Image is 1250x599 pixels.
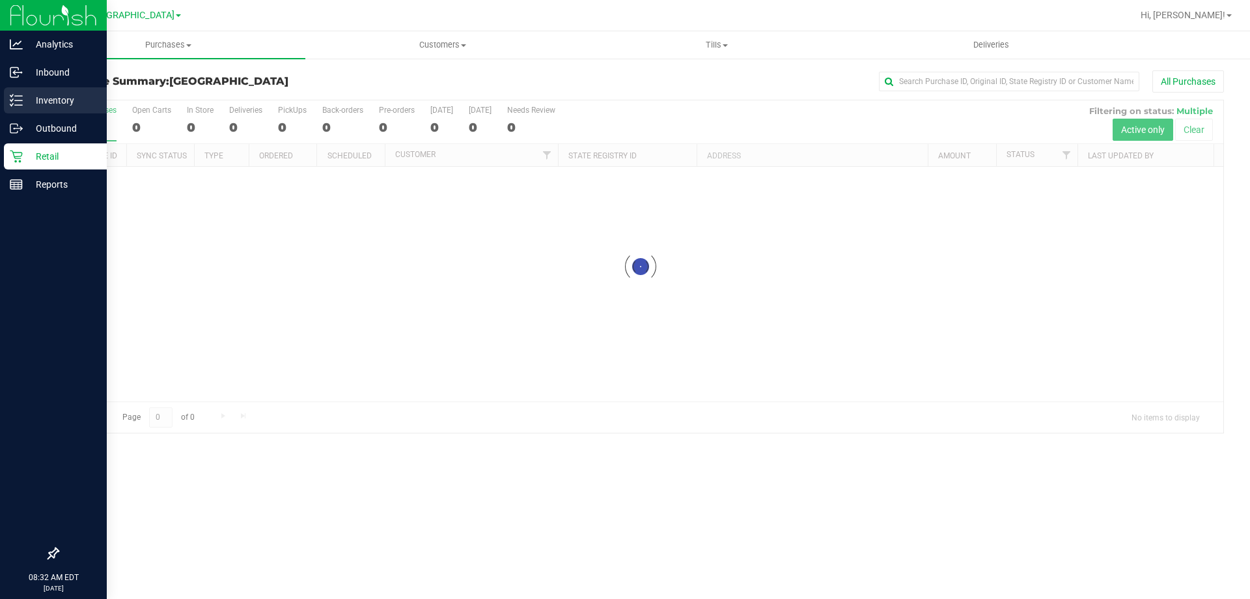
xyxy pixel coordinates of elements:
p: 08:32 AM EDT [6,572,101,583]
p: Retail [23,149,101,164]
a: Customers [305,31,579,59]
a: Deliveries [854,31,1128,59]
h3: Purchase Summary: [57,76,446,87]
a: Tills [579,31,854,59]
span: Hi, [PERSON_NAME]! [1141,10,1225,20]
span: Customers [306,39,579,51]
p: Analytics [23,37,101,52]
inline-svg: Inventory [10,94,23,107]
span: Tills [580,39,853,51]
inline-svg: Retail [10,150,23,163]
button: All Purchases [1152,70,1224,93]
input: Search Purchase ID, Original ID, State Registry ID or Customer Name... [879,72,1139,91]
inline-svg: Outbound [10,122,23,135]
span: Purchases [31,39,305,51]
a: Purchases [31,31,305,59]
span: Deliveries [956,39,1027,51]
span: [GEOGRAPHIC_DATA] [85,10,174,21]
p: Outbound [23,121,101,136]
p: Reports [23,177,101,192]
p: [DATE] [6,583,101,593]
p: Inbound [23,65,101,80]
inline-svg: Reports [10,178,23,191]
p: Inventory [23,93,101,108]
inline-svg: Analytics [10,38,23,51]
span: [GEOGRAPHIC_DATA] [169,75,288,87]
inline-svg: Inbound [10,66,23,79]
